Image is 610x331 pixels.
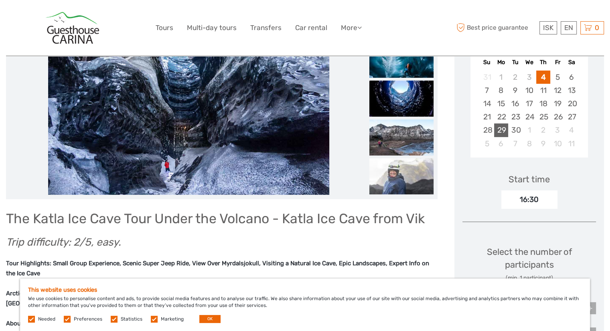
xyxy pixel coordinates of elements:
[369,81,434,117] img: e39833722fa6437caeeb4df9d7db5e15_slider_thumbnail.jpg
[584,302,596,314] div: +
[161,316,184,323] label: Marketing
[565,137,579,150] div: Choose Saturday, October 11th, 2025
[199,315,221,323] button: OK
[543,24,553,32] span: ISK
[522,97,536,110] div: Choose Wednesday, September 17th, 2025
[11,14,91,20] p: We're away right now. Please check back later!
[509,173,550,186] div: Start time
[550,84,564,97] div: Choose Friday, September 12th, 2025
[536,71,550,84] div: Choose Thursday, September 4th, 2025
[6,210,438,227] h1: The Katla Ice Cave Tour Under the Volcano - Katla Ice Cave from Vik
[480,84,494,97] div: Choose Sunday, September 7th, 2025
[550,110,564,123] div: Choose Friday, September 26th, 2025
[369,158,434,194] img: a0cf810b92854c03891478aeffa04381_slider_thumbnail.jpeg
[74,316,102,323] label: Preferences
[522,123,536,137] div: Choose Wednesday, October 1st, 2025
[550,137,564,150] div: Choose Friday, October 10th, 2025
[565,84,579,97] div: Choose Saturday, September 13th, 2025
[536,97,550,110] div: Choose Thursday, September 18th, 2025
[121,316,142,323] label: Statistics
[522,110,536,123] div: Choose Wednesday, September 24th, 2025
[45,12,99,44] img: 893-d42c7f2b-59bd-45ae-8429-b17589f84f67_logo_big.jpg
[480,123,494,137] div: Choose Sunday, September 28th, 2025
[369,42,434,78] img: 27bd6a98f61441858a503c0bad46b48b_slider_thumbnail.jpeg
[341,22,362,34] a: More
[20,279,590,331] div: We use cookies to personalise content and ads, to provide social media features and to analyse ou...
[565,110,579,123] div: Choose Saturday, September 27th, 2025
[508,97,522,110] div: Choose Tuesday, September 16th, 2025
[480,137,494,150] div: Choose Sunday, October 5th, 2025
[522,84,536,97] div: Choose Wednesday, September 10th, 2025
[295,22,327,34] a: Car rental
[480,97,494,110] div: Choose Sunday, September 14th, 2025
[508,84,522,97] div: Choose Tuesday, September 9th, 2025
[565,57,579,68] div: Sa
[594,24,600,32] span: 0
[480,71,494,84] div: Not available Sunday, August 31st, 2025
[501,190,557,209] div: 16:30
[550,123,564,137] div: Choose Friday, October 3rd, 2025
[369,119,434,155] img: 9f8dd73111cf459e9b10763e01fb198f_slider_thumbnail.jpeg
[494,57,508,68] div: Mo
[550,57,564,68] div: Fr
[494,137,508,150] div: Choose Monday, October 6th, 2025
[565,71,579,84] div: Choose Saturday, September 6th, 2025
[187,22,237,34] a: Multi-day tours
[536,110,550,123] div: Choose Thursday, September 25th, 2025
[250,22,282,34] a: Transfers
[508,71,522,84] div: Not available Tuesday, September 2nd, 2025
[561,21,577,34] div: EN
[92,12,102,22] button: Open LiveChat chat widget
[6,290,378,307] strong: Arctic Adventures Katla Ice Cave Tour from Vik will become a memorable experience. Join Vik Ice C...
[462,246,596,294] div: Select the number of participants
[536,137,550,150] div: Choose Thursday, October 9th, 2025
[522,71,536,84] div: Not available Wednesday, September 3rd, 2025
[565,123,579,137] div: Choose Saturday, October 4th, 2025
[508,57,522,68] div: Tu
[494,84,508,97] div: Choose Monday, September 8th, 2025
[550,97,564,110] div: Choose Friday, September 19th, 2025
[38,316,55,323] label: Needed
[508,110,522,123] div: Choose Tuesday, September 23rd, 2025
[494,123,508,137] div: Choose Monday, September 29th, 2025
[454,21,537,34] span: Best price guarantee
[494,110,508,123] div: Choose Monday, September 22nd, 2025
[536,123,550,137] div: Choose Thursday, October 2nd, 2025
[494,97,508,110] div: Choose Monday, September 15th, 2025
[28,287,582,293] h5: This website uses cookies
[480,57,494,68] div: Su
[508,123,522,137] div: Choose Tuesday, September 30th, 2025
[508,137,522,150] div: Choose Tuesday, October 7th, 2025
[494,71,508,84] div: Not available Monday, September 1st, 2025
[550,71,564,84] div: Choose Friday, September 5th, 2025
[6,320,69,327] strong: About Katla Cave tour:
[480,110,494,123] div: Choose Sunday, September 21st, 2025
[522,137,536,150] div: Choose Wednesday, October 8th, 2025
[6,236,121,248] em: Trip difficulty: 2/5, easy.
[48,3,329,195] img: 5a371d17035542a4aef0f0ac15e4ba4f_main_slider.jpg
[565,97,579,110] div: Choose Saturday, September 20th, 2025
[6,260,429,277] strong: Tour Highlights: Small Group Experience, Scenic Super Jeep Ride, View Over Myrdalsjokull, Visitin...
[522,57,536,68] div: We
[473,71,586,150] div: month 2025-09
[462,274,596,282] div: (min. 1 participant)
[156,22,173,34] a: Tours
[536,84,550,97] div: Choose Thursday, September 11th, 2025
[536,57,550,68] div: Th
